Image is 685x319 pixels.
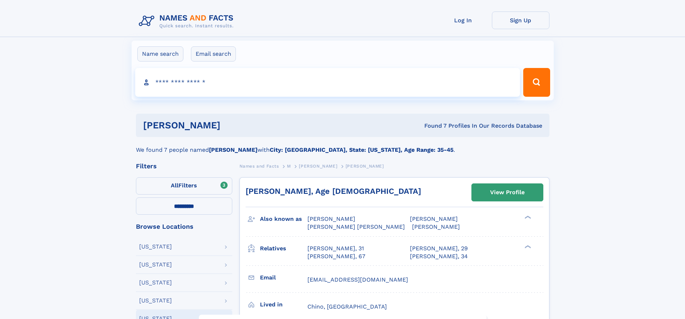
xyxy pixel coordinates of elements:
div: Found 7 Profiles In Our Records Database [322,122,542,130]
div: [US_STATE] [139,262,172,268]
b: [PERSON_NAME] [209,146,257,153]
a: [PERSON_NAME] [299,161,337,170]
label: Email search [191,46,236,61]
button: Search Button [523,68,550,97]
a: Names and Facts [239,161,279,170]
div: [US_STATE] [139,280,172,286]
div: ❯ [523,215,531,220]
h3: Relatives [260,242,307,255]
h3: Lived in [260,299,307,311]
b: City: [GEOGRAPHIC_DATA], State: [US_STATE], Age Range: 35-45 [270,146,453,153]
div: Browse Locations [136,223,232,230]
span: [PERSON_NAME] [PERSON_NAME] [307,223,405,230]
a: Log In [434,12,492,29]
div: [US_STATE] [139,298,172,304]
h1: [PERSON_NAME] [143,121,323,130]
a: [PERSON_NAME], 31 [307,245,364,252]
a: M [287,161,291,170]
div: We found 7 people named with . [136,137,549,154]
span: [PERSON_NAME] [410,215,458,222]
span: Chino, [GEOGRAPHIC_DATA] [307,303,387,310]
span: [EMAIL_ADDRESS][DOMAIN_NAME] [307,276,408,283]
a: Sign Up [492,12,549,29]
a: [PERSON_NAME], 29 [410,245,468,252]
a: [PERSON_NAME], 67 [307,252,365,260]
label: Filters [136,177,232,195]
img: Logo Names and Facts [136,12,239,31]
a: View Profile [472,184,543,201]
span: [PERSON_NAME] [307,215,355,222]
span: [PERSON_NAME] [346,164,384,169]
input: search input [135,68,520,97]
h3: Email [260,272,307,284]
span: M [287,164,291,169]
div: [US_STATE] [139,244,172,250]
span: All [171,182,178,189]
div: ❯ [523,244,531,249]
div: Filters [136,163,232,169]
span: [PERSON_NAME] [412,223,460,230]
span: [PERSON_NAME] [299,164,337,169]
label: Name search [137,46,183,61]
a: [PERSON_NAME], 34 [410,252,468,260]
h3: Also known as [260,213,307,225]
div: View Profile [490,184,525,201]
a: [PERSON_NAME], Age [DEMOGRAPHIC_DATA] [246,187,421,196]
